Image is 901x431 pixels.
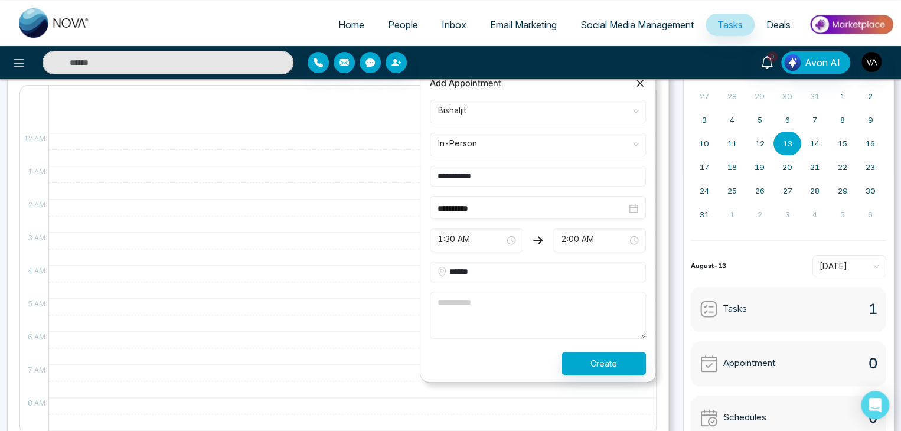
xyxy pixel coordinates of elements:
strong: August-13 [691,262,726,270]
span: Avon AI [805,55,840,70]
span: 12 AM [21,134,48,143]
abbr: Tuesday [757,71,762,80]
abbr: September 4, 2025 [812,210,817,219]
abbr: Saturday [868,71,873,80]
abbr: August 21, 2025 [810,162,820,172]
abbr: August 17, 2025 [700,162,709,172]
button: August 11, 2025 [718,132,746,155]
abbr: August 9, 2025 [868,115,873,125]
span: Deals [766,19,791,31]
span: 8 AM [25,399,48,407]
abbr: Friday [841,71,845,80]
abbr: August 27, 2025 [783,186,792,195]
span: Tasks [723,302,747,316]
button: August 15, 2025 [829,132,857,155]
abbr: August 14, 2025 [810,139,820,148]
abbr: August 7, 2025 [812,115,817,125]
button: August 24, 2025 [691,179,719,203]
button: August 30, 2025 [857,179,884,203]
img: Schedules [700,409,719,427]
abbr: August 4, 2025 [730,115,734,125]
button: August 9, 2025 [857,108,884,132]
span: Schedules [723,411,766,425]
span: 9 [767,51,778,62]
abbr: July 30, 2025 [782,92,792,101]
abbr: July 31, 2025 [810,92,820,101]
button: August 5, 2025 [746,108,773,132]
button: August 23, 2025 [857,155,884,179]
abbr: July 27, 2025 [700,92,709,101]
button: September 5, 2025 [829,203,857,226]
img: Tasks [700,300,718,318]
div: Open Intercom Messenger [861,391,889,419]
button: August 1, 2025 [829,84,857,108]
button: August 20, 2025 [773,155,801,179]
abbr: August 6, 2025 [785,115,790,125]
button: August 3, 2025 [691,108,719,132]
button: September 3, 2025 [773,203,801,226]
abbr: August 10, 2025 [699,139,709,148]
span: Home [338,19,364,31]
span: Appointment [723,357,775,370]
abbr: September 3, 2025 [785,210,790,219]
span: Inbox [442,19,466,31]
a: Tasks [706,14,755,36]
button: August 14, 2025 [801,132,829,155]
span: 7 AM [25,365,48,374]
button: Avon AI [781,51,850,74]
button: August 31, 2025 [691,203,719,226]
button: July 28, 2025 [718,84,746,108]
span: Today [820,257,879,275]
button: August 22, 2025 [829,155,857,179]
span: Email Marketing [490,19,557,31]
abbr: August 15, 2025 [838,139,847,148]
abbr: August 3, 2025 [702,115,707,125]
abbr: August 11, 2025 [727,139,737,148]
abbr: September 1, 2025 [730,210,734,219]
span: People [388,19,418,31]
img: User Avatar [861,52,882,72]
span: Social Media Management [580,19,694,31]
span: Tasks [717,19,743,31]
abbr: August 31, 2025 [700,210,709,219]
button: August 28, 2025 [801,179,829,203]
abbr: September 6, 2025 [868,210,873,219]
button: July 31, 2025 [801,84,829,108]
abbr: August 18, 2025 [727,162,737,172]
abbr: August 16, 2025 [866,139,875,148]
span: 1 [869,299,877,320]
span: 0 [869,353,877,374]
abbr: August 28, 2025 [810,186,820,195]
button: August 25, 2025 [718,179,746,203]
button: July 30, 2025 [773,84,801,108]
button: September 4, 2025 [801,203,829,226]
span: Add Appointment [430,76,501,90]
abbr: August 20, 2025 [782,162,792,172]
button: August 19, 2025 [746,155,773,179]
abbr: August 29, 2025 [838,186,848,195]
button: August 4, 2025 [718,108,746,132]
a: People [376,14,430,36]
a: Deals [755,14,802,36]
span: 5 AM [25,299,48,308]
span: In-Person [438,135,638,155]
span: 2:00 AM [561,230,638,250]
button: August 21, 2025 [801,155,829,179]
button: August 26, 2025 [746,179,773,203]
abbr: August 12, 2025 [755,139,765,148]
a: Email Marketing [478,14,569,36]
button: September 1, 2025 [718,203,746,226]
button: August 16, 2025 [857,132,884,155]
button: August 13, 2025 [773,132,801,155]
img: Lead Flow [784,54,801,71]
span: 6 AM [25,332,48,341]
a: Social Media Management [569,14,706,36]
button: August 18, 2025 [718,155,746,179]
button: September 6, 2025 [857,203,884,226]
abbr: July 28, 2025 [727,92,737,101]
abbr: August 5, 2025 [758,115,762,125]
abbr: July 29, 2025 [755,92,765,101]
abbr: August 30, 2025 [866,186,876,195]
abbr: August 8, 2025 [840,115,845,125]
button: August 8, 2025 [829,108,857,132]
